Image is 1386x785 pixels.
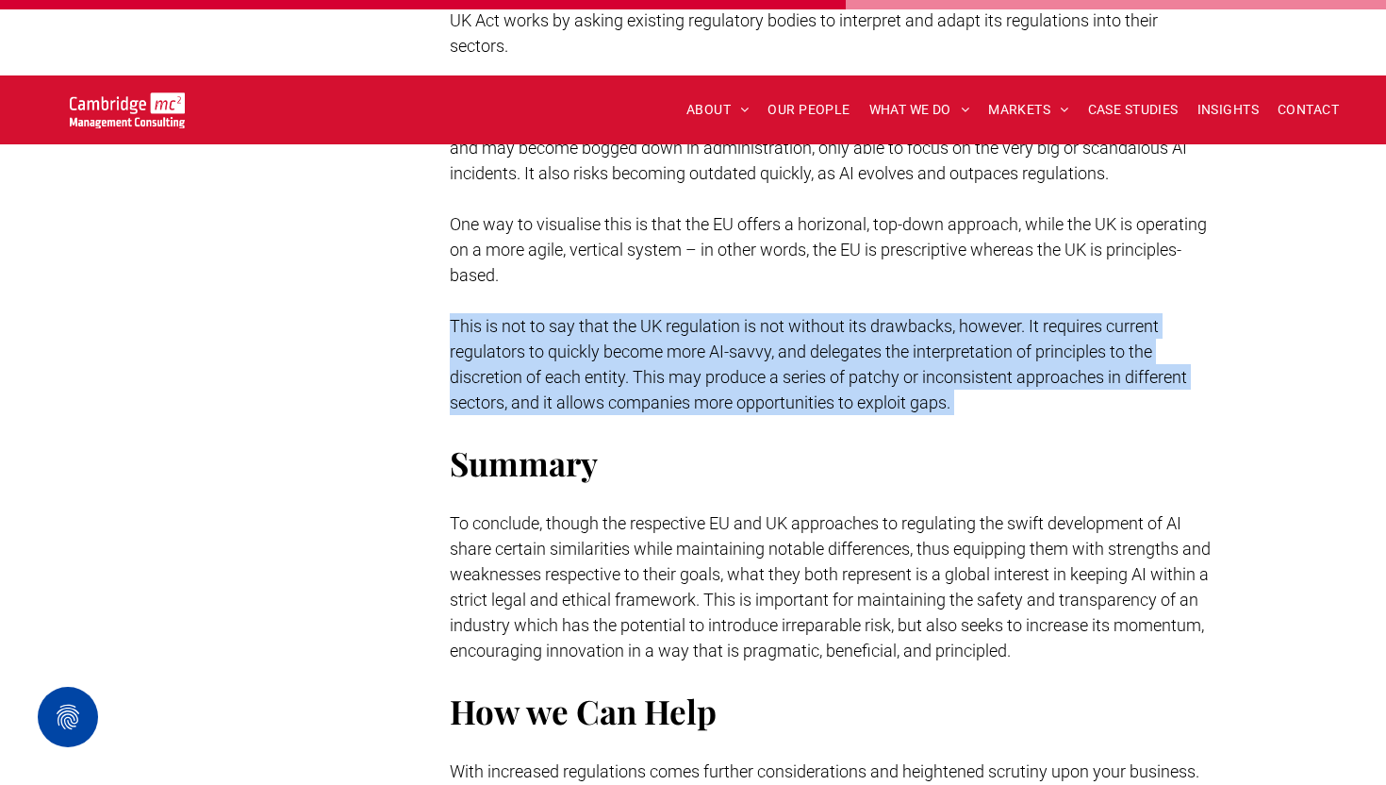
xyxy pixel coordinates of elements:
a: MARKETS [979,95,1078,125]
span: One way to visualise this is that the EU offers a horizonal, top-down approach, while the UK is o... [450,214,1207,285]
img: Go to Homepage [70,92,186,128]
span: To conclude, though the respective EU and UK approaches to regulating the swift development of AI... [450,513,1211,660]
span: How we Can Help [450,689,717,733]
span: As such, the UK framework is arguably a more practical approach, given that such entities are lik... [450,87,1207,183]
a: CASE STUDIES [1079,95,1188,125]
a: CONTACT [1268,95,1348,125]
a: WHAT WE DO [860,95,980,125]
a: OUR PEOPLE [758,95,859,125]
a: INSIGHTS [1188,95,1268,125]
a: ABOUT [677,95,759,125]
span: Summary [450,441,598,485]
a: Your Business Transformed | Cambridge Management Consulting [70,95,186,115]
span: This is not to say that the UK regulation is not without its drawbacks, however. It requires curr... [450,316,1187,412]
